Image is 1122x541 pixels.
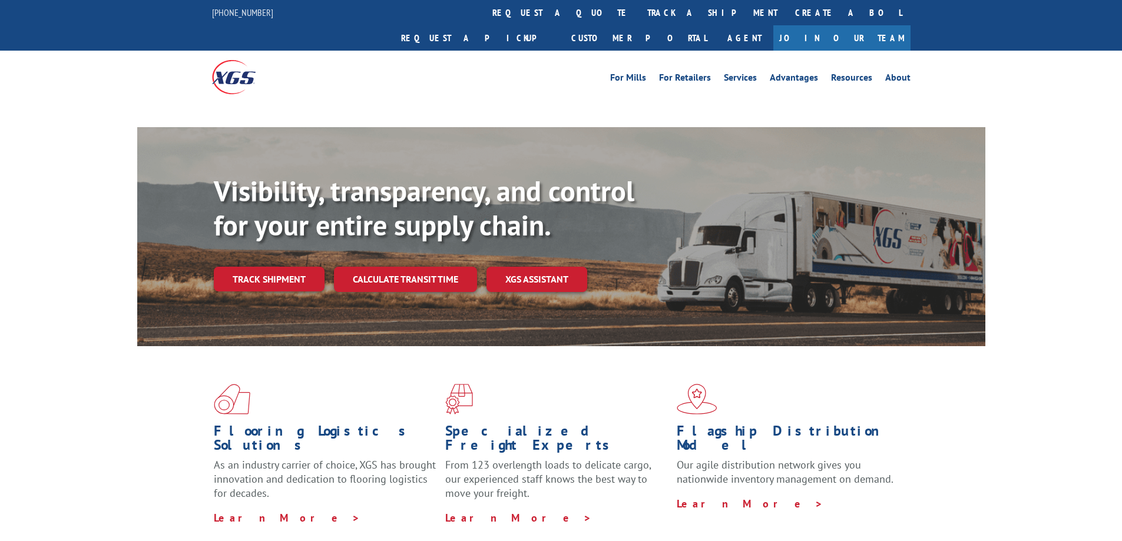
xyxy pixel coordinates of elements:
[214,384,250,414] img: xgs-icon-total-supply-chain-intelligence-red
[659,73,711,86] a: For Retailers
[445,511,592,525] a: Learn More >
[445,384,473,414] img: xgs-icon-focused-on-flooring-red
[773,25,911,51] a: Join Our Team
[677,458,893,486] span: Our agile distribution network gives you nationwide inventory management on demand.
[724,73,757,86] a: Services
[677,384,717,414] img: xgs-icon-flagship-distribution-model-red
[214,511,360,525] a: Learn More >
[214,458,436,500] span: As an industry carrier of choice, XGS has brought innovation and dedication to flooring logistics...
[610,73,646,86] a: For Mills
[677,424,899,458] h1: Flagship Distribution Model
[445,458,668,510] p: From 123 overlength loads to delicate cargo, our experienced staff knows the best way to move you...
[677,497,823,510] a: Learn More >
[334,267,477,292] a: Calculate transit time
[831,73,872,86] a: Resources
[885,73,911,86] a: About
[392,25,562,51] a: Request a pickup
[770,73,818,86] a: Advantages
[214,172,634,243] b: Visibility, transparency, and control for your entire supply chain.
[214,267,325,291] a: Track shipment
[445,424,668,458] h1: Specialized Freight Experts
[214,424,436,458] h1: Flooring Logistics Solutions
[716,25,773,51] a: Agent
[562,25,716,51] a: Customer Portal
[212,6,273,18] a: [PHONE_NUMBER]
[486,267,587,292] a: XGS ASSISTANT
